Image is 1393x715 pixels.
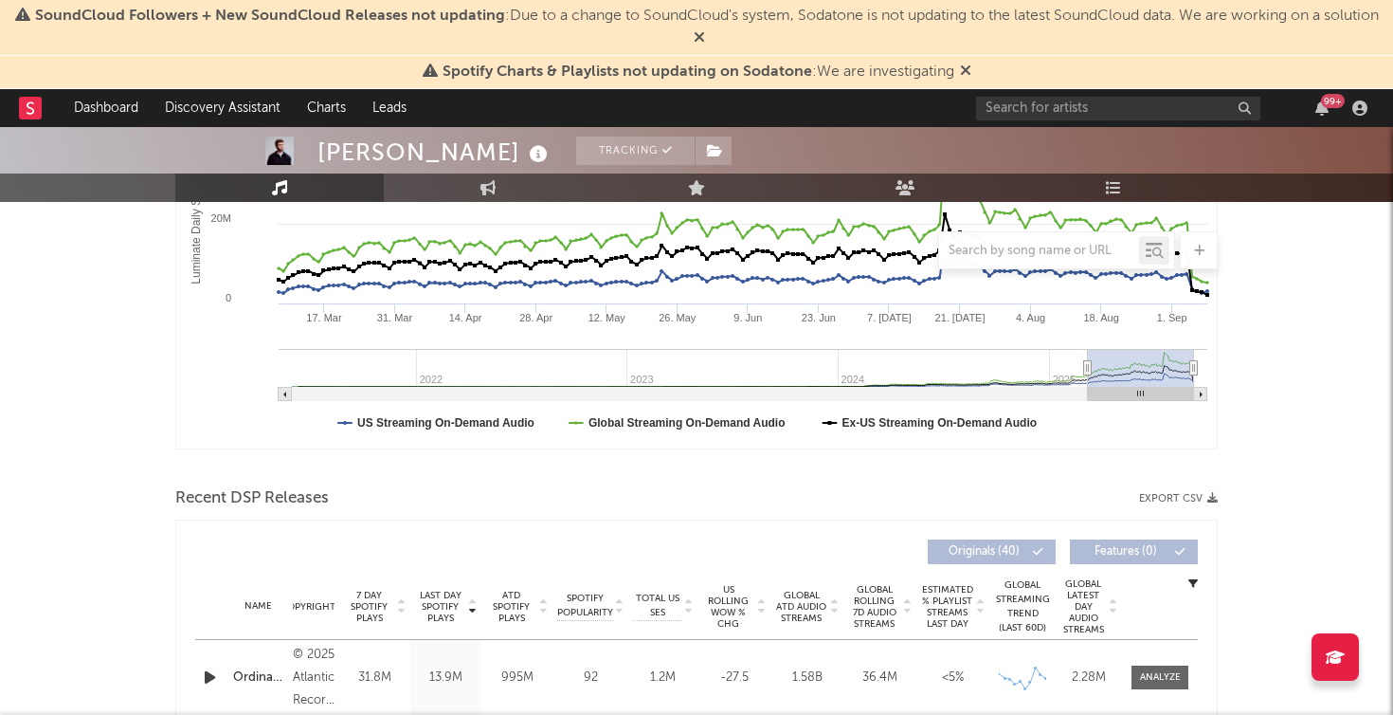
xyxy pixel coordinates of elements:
text: 18. Aug [1083,312,1118,323]
span: Spotify Popularity [557,592,613,620]
text: 4. Aug [1016,312,1045,323]
text: 26. May [659,312,696,323]
div: -27.5 [702,669,766,687]
div: 1.2M [633,669,693,687]
div: 92 [557,669,624,687]
button: Tracking [576,137,695,165]
div: 13.9M [415,669,477,687]
text: 28. Apr [519,312,552,323]
button: Originals(40) [928,540,1056,564]
div: 2.28M [1060,669,1117,687]
text: 7. [DATE] [867,312,912,323]
text: 12. May [588,312,626,323]
text: Global Streaming On-Demand Audio [588,416,786,430]
span: Dismiss [960,64,971,80]
text: 9. Jun [733,312,762,323]
span: : Due to a change to SoundCloud's system, Sodatone is not updating to the latest SoundCloud data.... [35,9,1379,24]
span: Spotify Charts & Playlists not updating on Sodatone [443,64,812,80]
input: Search for artists [976,97,1260,120]
text: 14. Apr [449,312,482,323]
div: <5% [921,669,985,687]
a: Charts [294,89,359,127]
text: 31. Mar [377,312,413,323]
text: 20M [211,212,231,224]
span: Global ATD Audio Streams [775,590,827,624]
div: Name [233,599,283,614]
div: © 2025 Atlantic Recording Corporation [293,644,335,712]
div: Global Streaming Trend (Last 60D) [994,578,1051,635]
div: 36.4M [848,669,912,687]
span: US Rolling WoW % Chg [702,584,754,630]
button: Features(0) [1070,540,1198,564]
div: 995M [486,669,548,687]
div: [PERSON_NAME] [317,137,552,168]
span: Features ( 0 ) [1082,546,1169,558]
text: 23. Jun [802,312,836,323]
span: Recent DSP Releases [175,487,329,510]
text: 1. Sep [1157,312,1187,323]
span: Last Day Spotify Plays [415,590,465,624]
text: 21. [DATE] [935,312,986,323]
span: Originals ( 40 ) [940,546,1027,558]
button: 99+ [1315,101,1329,116]
a: Leads [359,89,420,127]
span: 7 Day Spotify Plays [344,590,394,624]
span: Estimated % Playlist Streams Last Day [921,584,973,630]
div: 1.58B [775,669,839,687]
input: Search by song name or URL [939,244,1139,259]
span: Global Latest Day Audio Streams [1060,578,1106,635]
text: 17. Mar [306,312,342,323]
span: SoundCloud Followers + New SoundCloud Releases not updating [35,9,505,24]
span: ATD Spotify Plays [486,590,536,624]
button: Export CSV [1139,493,1218,504]
span: Total US SES [633,592,681,620]
div: 31.8M [344,669,406,687]
span: : We are investigating [443,64,954,80]
a: Discovery Assistant [152,89,294,127]
a: Dashboard [61,89,152,127]
a: Ordinary [233,669,283,687]
span: Dismiss [694,31,705,46]
text: Luminate Daily Streams [190,163,203,284]
text: US Streaming On-Demand Audio [357,416,534,430]
span: Global Rolling 7D Audio Streams [848,584,900,630]
span: Copyright [280,601,335,613]
div: 99 + [1321,94,1345,108]
text: 0 [226,292,231,303]
text: Ex-US Streaming On-Demand Audio [842,416,1038,430]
